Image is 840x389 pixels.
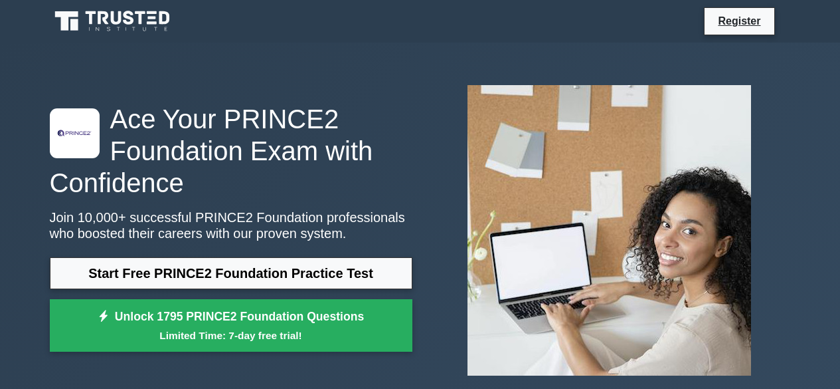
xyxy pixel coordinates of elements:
[50,103,412,199] h1: Ace Your PRINCE2 Foundation Exam with Confidence
[50,299,412,352] a: Unlock 1795 PRINCE2 Foundation QuestionsLimited Time: 7-day free trial!
[50,257,412,289] a: Start Free PRINCE2 Foundation Practice Test
[710,13,768,29] a: Register
[50,209,412,241] p: Join 10,000+ successful PRINCE2 Foundation professionals who boosted their careers with our prove...
[66,328,396,343] small: Limited Time: 7-day free trial!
